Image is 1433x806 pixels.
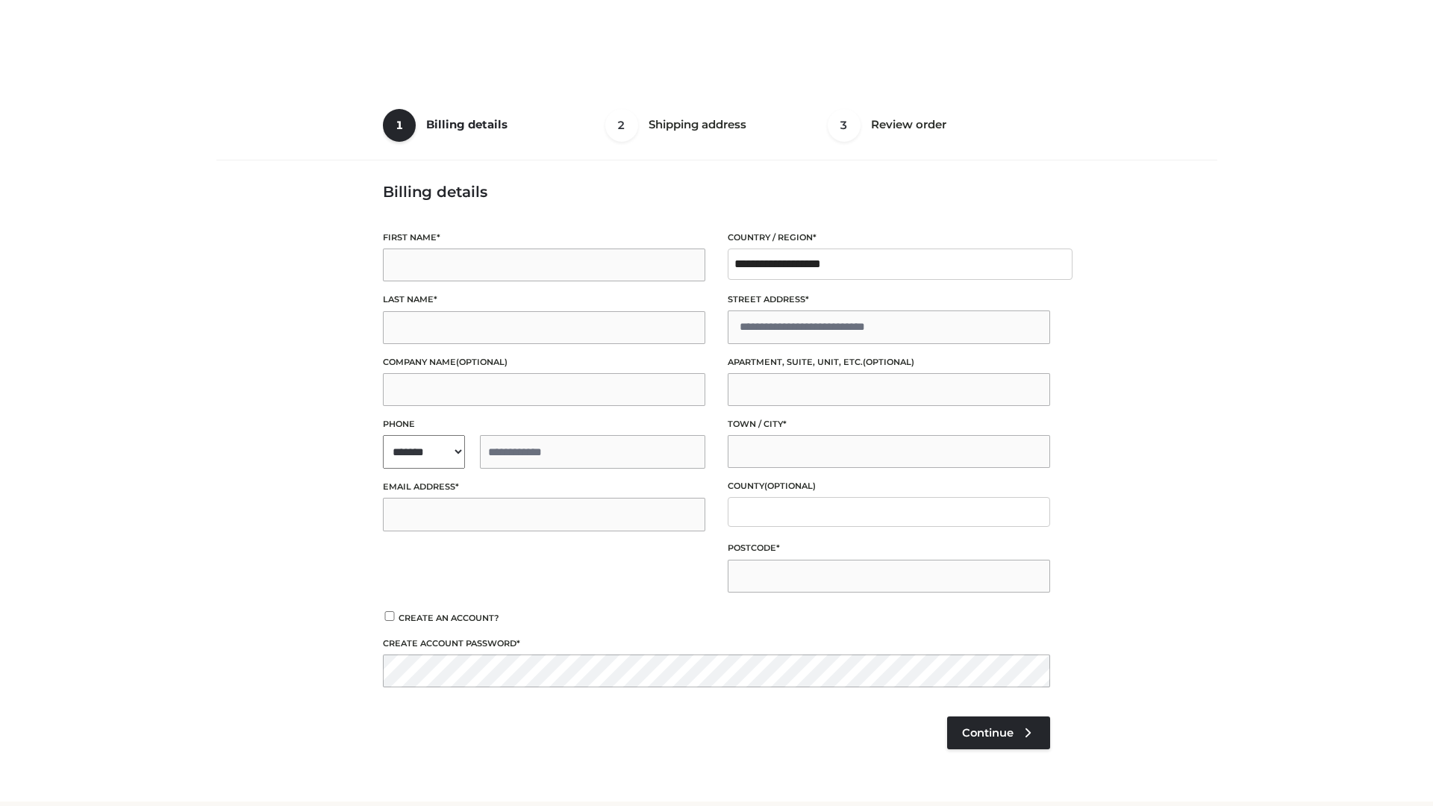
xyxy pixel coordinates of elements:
span: Review order [871,117,946,131]
label: Last name [383,293,705,307]
span: Billing details [426,117,508,131]
span: Shipping address [649,117,746,131]
label: Town / City [728,417,1050,431]
label: Company name [383,355,705,369]
label: Email address [383,480,705,494]
span: 2 [605,109,638,142]
label: Postcode [728,541,1050,555]
label: Phone [383,417,705,431]
a: Continue [947,716,1050,749]
span: 3 [828,109,861,142]
label: County [728,479,1050,493]
span: 1 [383,109,416,142]
label: Create account password [383,637,1050,651]
span: (optional) [764,481,816,491]
h3: Billing details [383,183,1050,201]
span: Continue [962,726,1014,740]
input: Create an account? [383,611,396,621]
label: Apartment, suite, unit, etc. [728,355,1050,369]
label: First name [383,231,705,245]
span: Create an account? [399,613,499,623]
label: Country / Region [728,231,1050,245]
span: (optional) [863,357,914,367]
label: Street address [728,293,1050,307]
span: (optional) [456,357,508,367]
